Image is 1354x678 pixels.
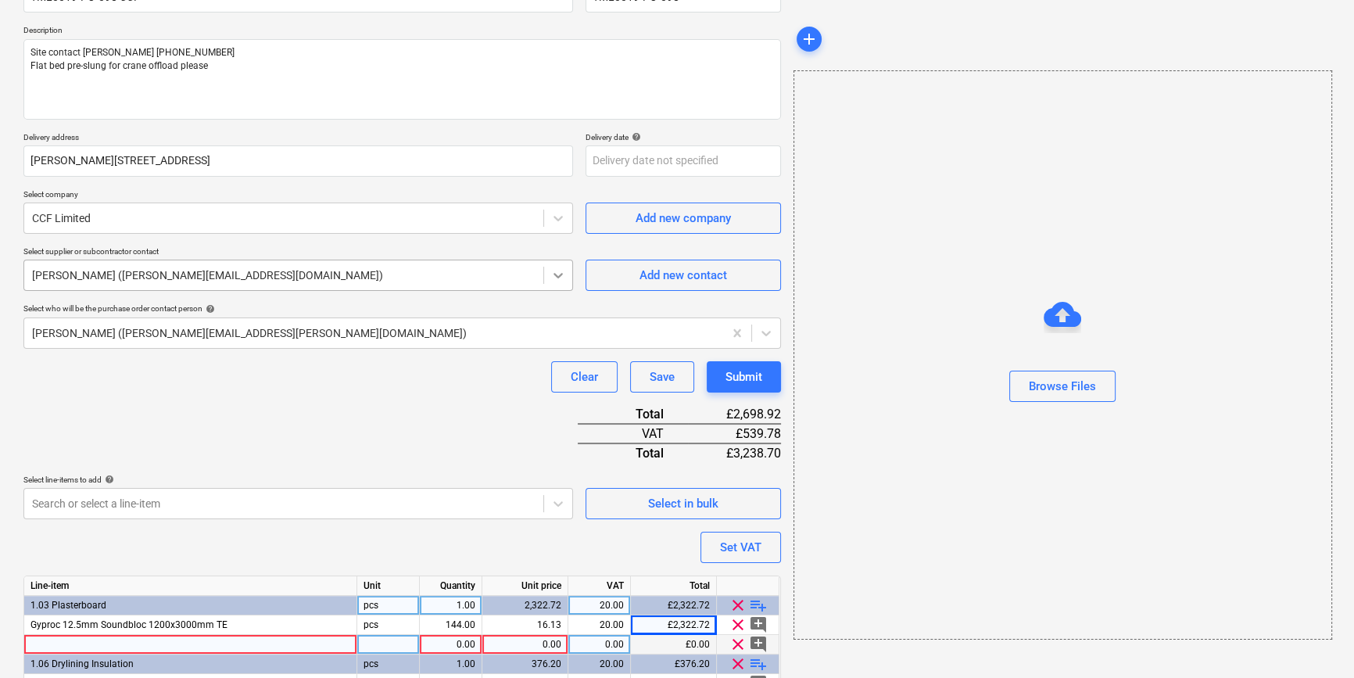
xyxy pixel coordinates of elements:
div: Select who will be the purchase order contact person [23,303,781,314]
button: Submit [707,361,781,393]
div: £2,322.72 [631,615,717,635]
div: 16.13 [489,615,561,635]
div: Quantity [420,576,482,596]
span: playlist_add [749,655,768,673]
div: Total [631,576,717,596]
p: Delivery address [23,132,573,145]
span: help [629,132,641,142]
span: clear [729,596,747,615]
div: Browse Files [1029,376,1096,396]
div: £2,698.92 [688,405,780,424]
div: 1.00 [426,655,475,674]
div: 0.00 [575,635,624,655]
span: add_comment [749,635,768,654]
input: Delivery address [23,145,573,177]
button: Browse Files [1009,371,1116,402]
div: £376.20 [631,655,717,674]
div: pcs [357,596,420,615]
div: Select line-items to add [23,475,573,485]
div: Delivery date [586,132,781,142]
div: Save [650,367,675,387]
span: add_comment [749,615,768,634]
div: Total [578,405,689,424]
div: pcs [357,655,420,674]
div: 0.00 [489,635,561,655]
div: Set VAT [720,537,761,558]
button: Clear [551,361,618,393]
button: Add new contact [586,260,781,291]
p: Description [23,25,781,38]
span: playlist_add [749,596,768,615]
button: Save [630,361,694,393]
div: 0.00 [426,635,475,655]
div: 20.00 [575,615,624,635]
div: 144.00 [426,615,475,635]
iframe: Chat Widget [1276,603,1354,678]
div: VAT [568,576,631,596]
div: 1.00 [426,596,475,615]
button: Select in bulk [586,488,781,519]
div: £0.00 [631,635,717,655]
span: help [202,304,215,314]
span: clear [729,635,747,654]
div: Unit [357,576,420,596]
div: pcs [357,615,420,635]
div: Line-item [24,576,357,596]
div: 20.00 [575,655,624,674]
div: Select in bulk [648,493,718,514]
div: Add new company [636,208,731,228]
p: Select supplier or subcontractor contact [23,246,573,260]
div: Clear [571,367,598,387]
span: add [800,30,818,48]
div: VAT [578,424,689,443]
p: Select company [23,189,573,203]
button: Add new company [586,203,781,234]
span: clear [729,615,747,634]
div: Total [578,443,689,462]
div: Add new contact [639,265,727,285]
div: Unit price [482,576,568,596]
div: 20.00 [575,596,624,615]
div: £539.78 [688,424,780,443]
div: £2,322.72 [631,596,717,615]
span: help [102,475,114,484]
span: 1.06 Drylining Insulation [30,658,134,669]
div: £3,238.70 [688,443,780,462]
span: Gyproc 12.5mm Soundbloc 1200x3000mm TE [30,619,227,630]
span: 1.03 Plasterboard [30,600,106,611]
div: Browse Files [793,70,1332,640]
span: clear [729,655,747,673]
div: 2,322.72 [489,596,561,615]
textarea: Site contact [PERSON_NAME] [PHONE_NUMBER] Flat bed pre-slung for crane offload please [23,39,781,120]
div: Submit [725,367,762,387]
input: Delivery date not specified [586,145,781,177]
div: 376.20 [489,655,561,674]
button: Set VAT [700,532,781,563]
